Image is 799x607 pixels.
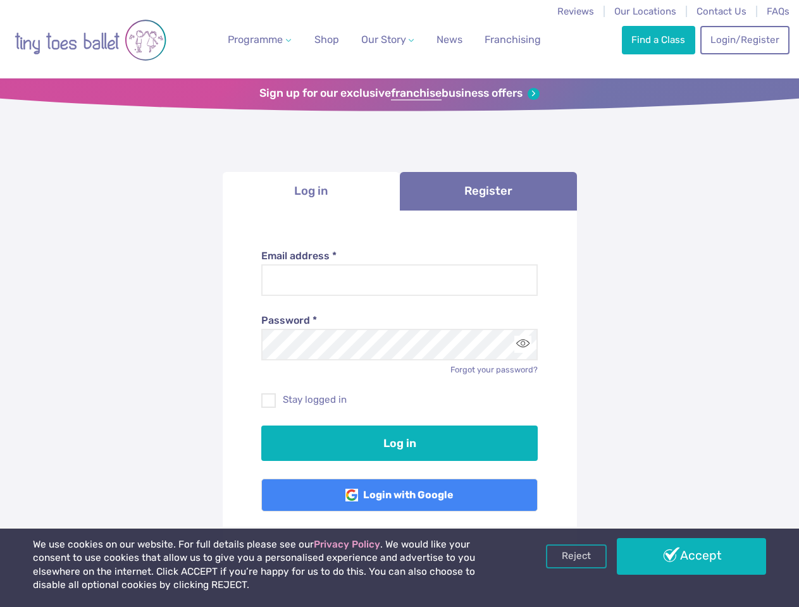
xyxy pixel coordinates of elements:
[614,6,676,17] a: Our Locations
[697,6,746,17] a: Contact Us
[261,249,538,263] label: Email address *
[700,26,789,54] a: Login/Register
[314,34,339,46] span: Shop
[345,489,358,501] img: Google Logo
[309,27,344,52] a: Shop
[356,27,419,52] a: Our Story
[223,211,577,551] div: Log in
[767,6,790,17] a: FAQs
[261,314,538,328] label: Password *
[437,34,462,46] span: News
[261,426,538,461] button: Log in
[361,34,406,46] span: Our Story
[480,27,546,52] a: Franchising
[391,87,442,101] strong: franchise
[261,393,538,407] label: Stay logged in
[259,87,540,101] a: Sign up for our exclusivefranchisebusiness offers
[450,365,538,374] a: Forgot your password?
[400,172,577,211] a: Register
[514,336,531,353] button: Toggle password visibility
[228,34,283,46] span: Programme
[546,544,607,568] a: Reject
[223,27,296,52] a: Programme
[431,27,468,52] a: News
[485,34,541,46] span: Franchising
[622,26,695,54] a: Find a Class
[617,538,766,575] a: Accept
[15,8,166,72] img: tiny toes ballet
[261,479,538,512] a: Login with Google
[33,538,509,592] p: We use cookies on our website. For full details please see our . We would like your consent to us...
[557,6,594,17] a: Reviews
[314,539,380,550] a: Privacy Policy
